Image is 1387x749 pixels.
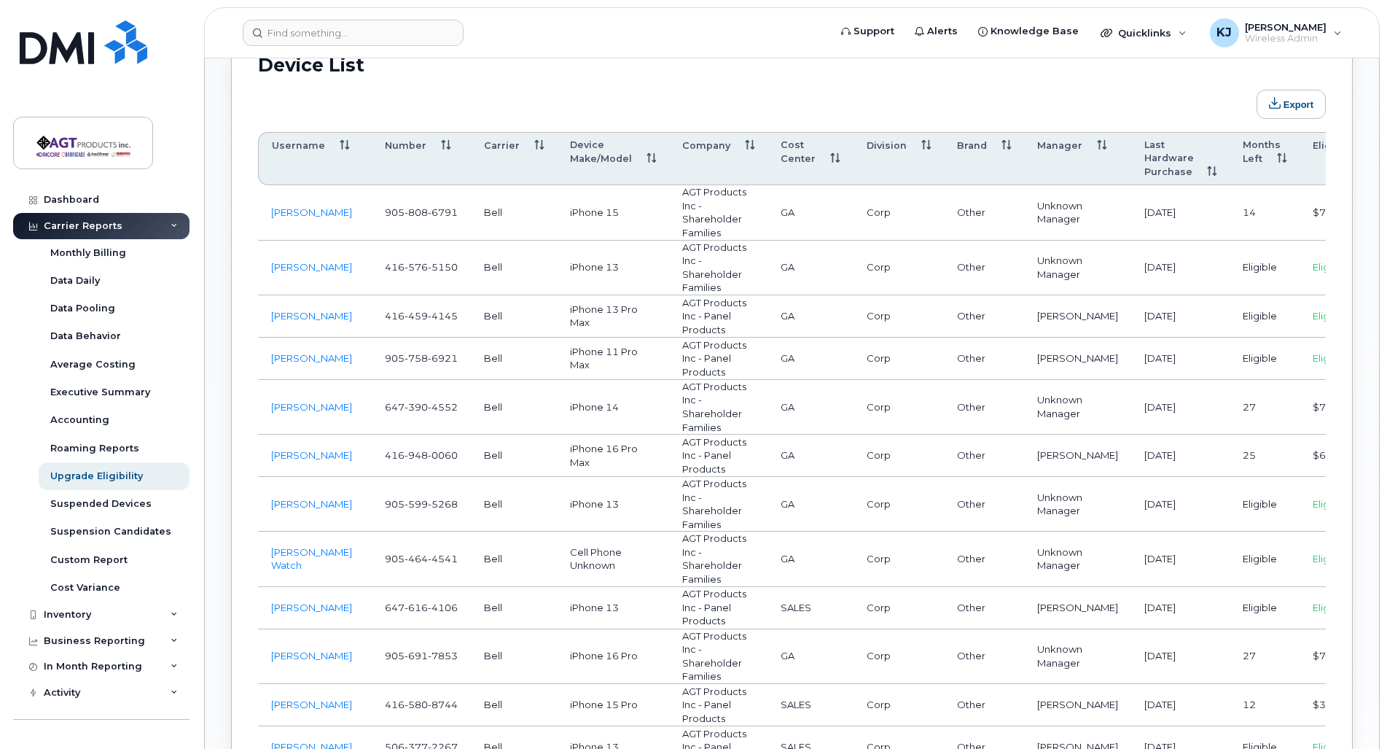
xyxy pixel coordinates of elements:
[557,435,669,477] td: iPhone 16 Pro Max
[471,295,557,338] td: Bell
[1131,532,1230,586] td: [DATE]
[1024,241,1131,295] td: Unknown Manager
[1230,435,1300,477] td: 25
[669,338,767,380] td: AGT Products Inc - Panel Products
[944,587,1024,629] td: Other
[385,650,458,661] span: 905
[405,310,428,322] span: 459
[1024,684,1131,726] td: [PERSON_NAME]
[944,629,1024,684] td: Other
[927,24,958,39] span: Alerts
[471,587,557,629] td: Bell
[258,54,1326,76] h2: Device List
[944,684,1024,726] td: Other
[405,650,428,661] span: 691
[271,449,352,461] a: [PERSON_NAME]
[1131,684,1230,726] td: [DATE]
[767,532,853,586] td: GA
[405,206,428,218] span: 808
[669,380,767,435] td: AGT Products Inc - Shareholder Families
[385,261,458,273] span: 416
[405,401,428,413] span: 390
[1024,629,1131,684] td: Unknown Manager
[669,532,767,586] td: AGT Products Inc - Shareholder Families
[428,261,458,273] span: 5150
[831,17,905,46] a: Support
[853,587,944,629] td: Corp
[669,629,767,684] td: AGT Products Inc - Shareholder Families
[405,449,428,461] span: 948
[428,699,458,710] span: 8744
[1131,338,1230,380] td: [DATE]
[405,602,428,613] span: 616
[944,132,1024,186] th: Brand: activate to sort column ascending
[428,650,458,661] span: 7853
[1216,24,1232,42] span: KJ
[1230,380,1300,435] td: 27
[271,206,352,218] a: [PERSON_NAME]
[557,629,669,684] td: iPhone 16 Pro
[428,449,458,461] span: 0060
[1245,33,1327,44] span: Wireless Admin
[944,380,1024,435] td: Other
[669,185,767,240] td: AGT Products Inc - Shareholder Families
[1230,629,1300,684] td: 27
[1131,380,1230,435] td: [DATE]
[968,17,1089,46] a: Knowledge Base
[853,629,944,684] td: Corp
[405,553,428,564] span: 464
[428,352,458,364] span: 6921
[385,352,458,364] span: 905
[853,380,944,435] td: Corp
[557,132,669,186] th: Device Make/Model: activate to sort column ascending
[557,185,669,240] td: iPhone 15
[557,684,669,726] td: iPhone 15 Pro
[1230,132,1300,186] th: Months Left: activate to sort column ascending
[944,532,1024,586] td: Other
[271,401,352,413] a: [PERSON_NAME]
[991,24,1079,39] span: Knowledge Base
[1024,532,1131,586] td: Unknown Manager
[405,261,428,273] span: 576
[385,553,458,564] span: 905
[767,477,853,532] td: GA
[669,241,767,295] td: AGT Products Inc - Shareholder Families
[405,352,428,364] span: 758
[385,699,458,710] span: 416
[1090,18,1197,47] div: Quicklinks
[1024,587,1131,629] td: [PERSON_NAME]
[853,241,944,295] td: Corp
[471,532,557,586] td: Bell
[853,24,894,39] span: Support
[557,380,669,435] td: iPhone 14
[471,185,557,240] td: Bell
[767,132,853,186] th: Cost Center: activate to sort column ascending
[944,241,1024,295] td: Other
[471,684,557,726] td: Bell
[669,295,767,338] td: AGT Products Inc - Panel Products
[1131,132,1230,186] th: Last Hardware Purchase: activate to sort column ascending
[853,338,944,380] td: Corp
[1131,477,1230,532] td: [DATE]
[405,498,428,510] span: 599
[853,295,944,338] td: Corp
[428,401,458,413] span: 4552
[1230,477,1300,532] td: Eligible
[905,17,968,46] a: Alerts
[372,132,471,186] th: Number: activate to sort column ascending
[1131,629,1230,684] td: [DATE]
[767,587,853,629] td: SALES
[471,132,557,186] th: Carrier: activate to sort column ascending
[853,684,944,726] td: Corp
[1230,684,1300,726] td: 12
[385,498,458,510] span: 905
[243,20,464,46] input: Find something...
[1131,435,1230,477] td: [DATE]
[471,338,557,380] td: Bell
[853,532,944,586] td: Corp
[271,261,352,273] a: [PERSON_NAME]
[428,310,458,322] span: 4145
[1024,185,1131,240] td: Unknown Manager
[1024,295,1131,338] td: [PERSON_NAME]
[557,477,669,532] td: iPhone 13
